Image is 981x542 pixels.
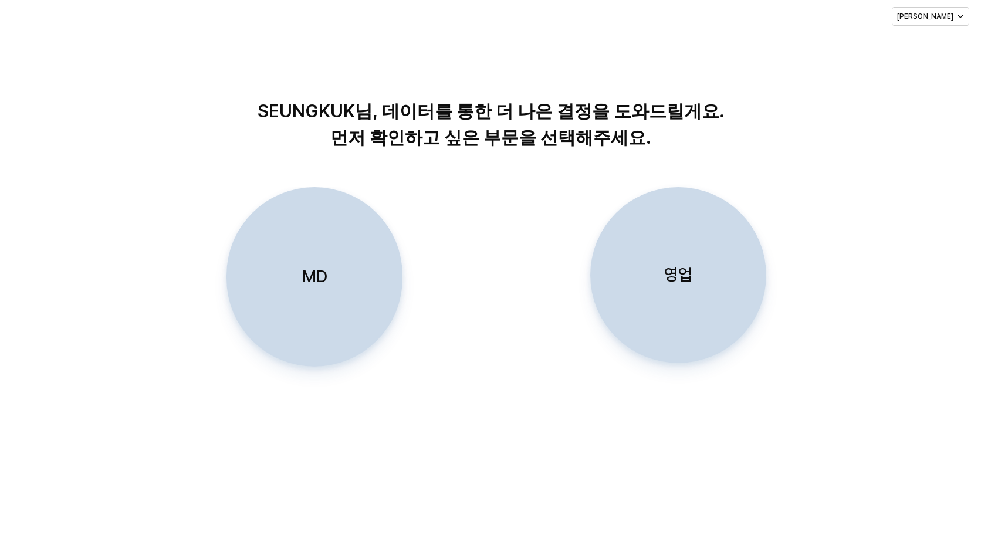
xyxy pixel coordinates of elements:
p: SEUNGKUK님, 데이터를 통한 더 나은 결정을 도와드릴게요. 먼저 확인하고 싶은 부문을 선택해주세요. [191,98,790,151]
button: 영업 [590,187,766,363]
p: 영업 [664,264,692,286]
p: MD [302,266,327,287]
button: [PERSON_NAME] [892,7,969,26]
p: [PERSON_NAME] [897,12,953,21]
button: MD [226,187,402,367]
